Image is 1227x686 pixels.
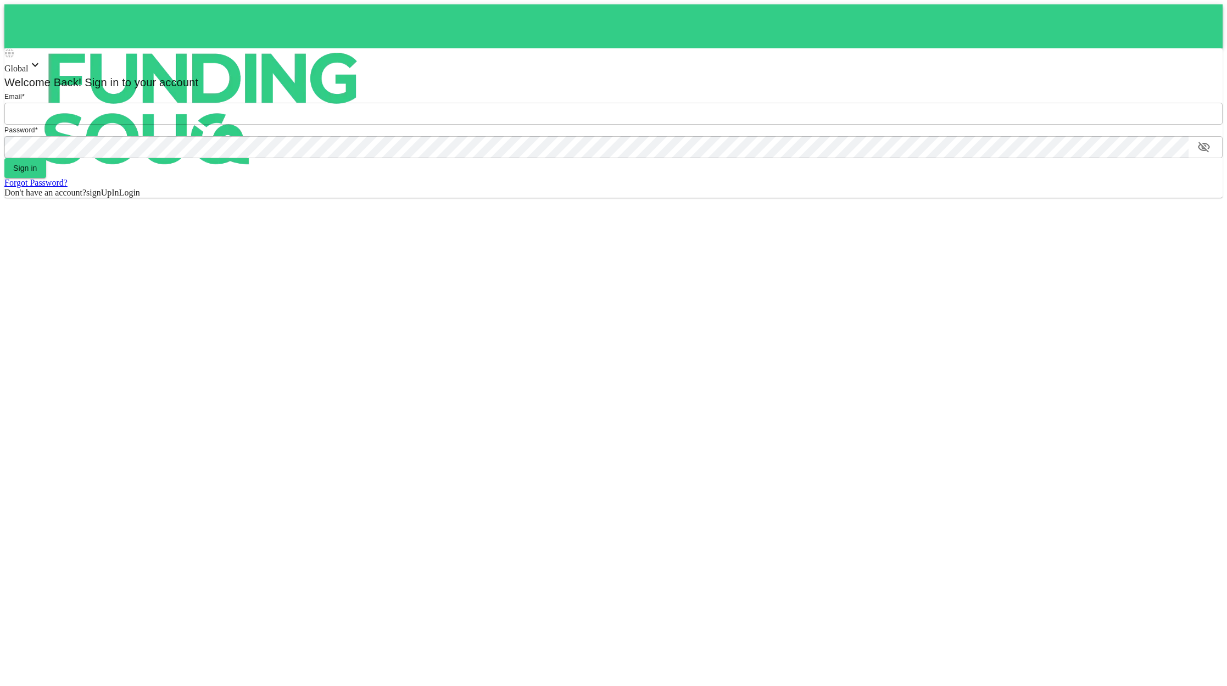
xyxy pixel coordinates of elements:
[4,76,82,88] span: Welcome Back!
[4,4,1223,48] a: logo
[4,178,68,187] a: Forgot Password?
[4,158,46,178] button: Sign in
[4,126,35,134] span: Password
[4,136,1189,158] input: password
[86,188,140,197] span: signUpInLogin
[4,103,1223,125] input: email
[82,76,199,88] span: Sign in to your account
[4,188,86,197] span: Don't have an account?
[4,93,22,101] span: Email
[4,58,1223,74] div: Global
[4,4,400,213] img: logo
